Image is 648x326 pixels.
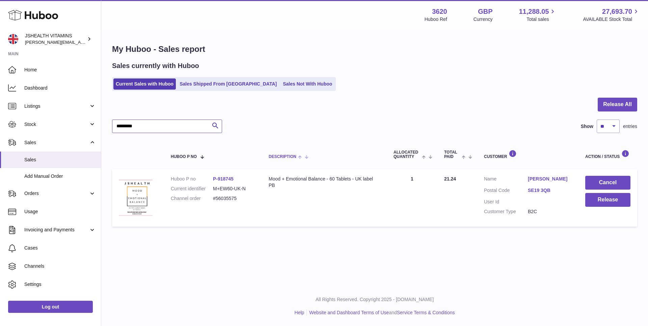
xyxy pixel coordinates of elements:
span: 27,693.70 [602,7,632,16]
span: 11,288.05 [519,7,549,16]
span: Dashboard [24,85,96,91]
h2: Sales currently with Huboo [112,61,199,70]
dt: Customer Type [484,208,528,215]
span: Total paid [444,150,460,159]
a: Log out [8,301,93,313]
span: Description [269,155,296,159]
span: Invoicing and Payments [24,227,89,233]
a: Service Terms & Conditions [397,310,455,315]
li: and [307,309,455,316]
dt: Postal Code [484,187,528,195]
span: Usage [24,208,96,215]
h1: My Huboo - Sales report [112,44,637,55]
img: francesca@jshealthvitamins.com [8,34,18,44]
span: [PERSON_NAME][EMAIL_ADDRESS][DOMAIN_NAME] [25,39,135,45]
dt: Channel order [171,195,213,202]
span: 21.24 [444,176,456,182]
dt: Name [484,176,528,184]
img: 1702598562.png [119,176,153,218]
a: Current Sales with Huboo [113,78,176,90]
div: Huboo Ref [425,16,447,23]
dt: Huboo P no [171,176,213,182]
div: Customer [484,150,572,159]
dd: M+EW60-UK-N [213,186,255,192]
a: P-918745 [213,176,234,182]
dd: #56035575 [213,195,255,202]
span: Orders [24,190,89,197]
a: 27,693.70 AVAILABLE Stock Total [583,7,640,23]
span: Sales [24,139,89,146]
span: entries [623,123,637,130]
a: [PERSON_NAME] [528,176,572,182]
div: Action / Status [585,150,630,159]
span: ALLOCATED Quantity [394,150,420,159]
span: Stock [24,121,89,128]
a: Sales Not With Huboo [280,78,334,90]
a: Help [295,310,304,315]
button: Release [585,193,630,207]
dd: B2C [528,208,572,215]
div: JSHEALTH VITAMINS [25,33,86,45]
span: Sales [24,157,96,163]
a: Sales Shipped From [GEOGRAPHIC_DATA] [177,78,279,90]
span: AVAILABLE Stock Total [583,16,640,23]
p: All Rights Reserved. Copyright 2025 - [DOMAIN_NAME] [107,296,643,303]
div: Mood + Emotional Balance - 60 Tablets - UK label PB [269,176,380,189]
span: Listings [24,103,89,109]
span: Channels [24,263,96,269]
button: Release All [598,98,637,111]
button: Cancel [585,176,630,190]
a: SE19 3QB [528,187,572,194]
span: Huboo P no [171,155,197,159]
strong: GBP [478,7,492,16]
span: Cases [24,245,96,251]
label: Show [581,123,593,130]
a: 11,288.05 Total sales [519,7,557,23]
span: Home [24,67,96,73]
div: Currency [474,16,493,23]
span: Add Manual Order [24,173,96,180]
td: 1 [387,169,437,227]
dt: Current identifier [171,186,213,192]
strong: 3620 [432,7,447,16]
span: Total sales [526,16,557,23]
span: Settings [24,281,96,288]
a: Website and Dashboard Terms of Use [309,310,389,315]
dt: User Id [484,199,528,205]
